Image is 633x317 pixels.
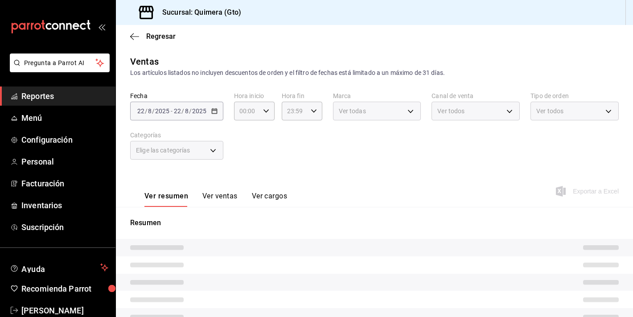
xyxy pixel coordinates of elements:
label: Tipo de orden [530,93,619,99]
span: Configuración [21,134,108,146]
label: Canal de venta [432,93,520,99]
span: - [171,107,173,115]
span: Ayuda [21,262,97,273]
span: Facturación [21,177,108,189]
span: Reportes [21,90,108,102]
label: Marca [333,93,421,99]
label: Fecha [130,93,223,99]
span: Regresar [146,32,176,41]
button: Ver ventas [202,192,238,207]
input: ---- [155,107,170,115]
a: Pregunta a Parrot AI [6,65,110,74]
input: -- [148,107,152,115]
input: -- [137,107,145,115]
span: Menú [21,112,108,124]
span: / [145,107,148,115]
span: Pregunta a Parrot AI [24,58,96,68]
div: Ventas [130,55,159,68]
label: Hora fin [282,93,322,99]
span: / [181,107,184,115]
span: Elige las categorías [136,146,190,155]
label: Hora inicio [234,93,275,99]
span: Ver todas [339,107,366,115]
div: navigation tabs [144,192,287,207]
span: Suscripción [21,221,108,233]
button: Ver resumen [144,192,188,207]
input: -- [173,107,181,115]
span: [PERSON_NAME] [21,305,108,317]
span: Ver todos [437,107,464,115]
p: Resumen [130,218,619,228]
h3: Sucursal: Quimera (Gto) [155,7,241,18]
button: open_drawer_menu [98,23,105,30]
button: Regresar [130,32,176,41]
input: -- [185,107,189,115]
span: / [152,107,155,115]
label: Categorías [130,132,223,138]
span: Recomienda Parrot [21,283,108,295]
button: Ver cargos [252,192,288,207]
div: Los artículos listados no incluyen descuentos de orden y el filtro de fechas está limitado a un m... [130,68,619,78]
input: ---- [192,107,207,115]
span: / [189,107,192,115]
button: Pregunta a Parrot AI [10,54,110,72]
span: Inventarios [21,199,108,211]
span: Personal [21,156,108,168]
span: Ver todos [536,107,563,115]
